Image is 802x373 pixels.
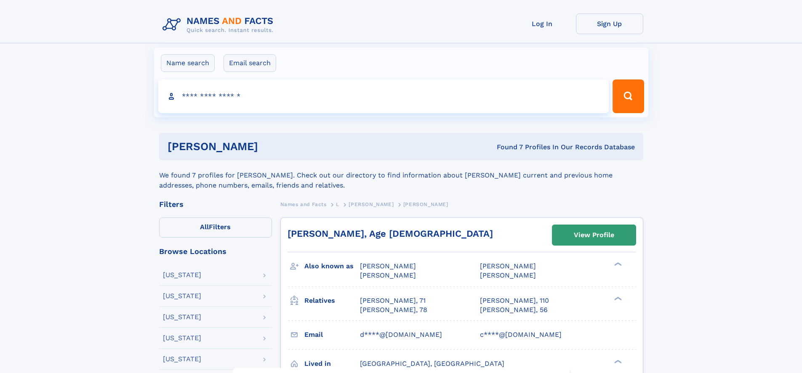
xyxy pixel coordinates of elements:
[159,201,272,208] div: Filters
[159,217,272,238] label: Filters
[480,305,548,315] a: [PERSON_NAME], 56
[360,360,504,368] span: [GEOGRAPHIC_DATA], [GEOGRAPHIC_DATA]
[403,201,448,207] span: [PERSON_NAME]
[304,294,360,308] h3: Relatives
[159,160,643,190] div: We found 7 profiles for [PERSON_NAME]. Check out our directory to find information about [PERSON_...
[158,79,609,113] input: search input
[163,356,201,362] div: [US_STATE]
[612,359,622,364] div: ❯
[613,79,644,113] button: Search Button
[159,13,280,36] img: Logo Names and Facts
[480,271,536,279] span: [PERSON_NAME]
[163,335,201,341] div: [US_STATE]
[336,199,339,209] a: L
[480,262,536,270] span: [PERSON_NAME]
[360,296,426,305] a: [PERSON_NAME], 71
[304,357,360,371] h3: Lived in
[280,199,327,209] a: Names and Facts
[612,262,622,267] div: ❯
[163,272,201,278] div: [US_STATE]
[200,223,209,231] span: All
[163,314,201,320] div: [US_STATE]
[360,262,416,270] span: [PERSON_NAME]
[360,271,416,279] span: [PERSON_NAME]
[304,259,360,273] h3: Also known as
[163,293,201,299] div: [US_STATE]
[168,141,378,152] h1: [PERSON_NAME]
[552,225,636,245] a: View Profile
[349,201,394,207] span: [PERSON_NAME]
[360,305,427,315] a: [PERSON_NAME], 78
[349,199,394,209] a: [PERSON_NAME]
[288,228,493,239] a: [PERSON_NAME], Age [DEMOGRAPHIC_DATA]
[509,13,576,34] a: Log In
[224,54,276,72] label: Email search
[574,225,614,245] div: View Profile
[480,296,549,305] a: [PERSON_NAME], 110
[377,143,635,152] div: Found 7 Profiles In Our Records Database
[161,54,215,72] label: Name search
[159,248,272,255] div: Browse Locations
[304,328,360,342] h3: Email
[612,296,622,301] div: ❯
[336,201,339,207] span: L
[576,13,643,34] a: Sign Up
